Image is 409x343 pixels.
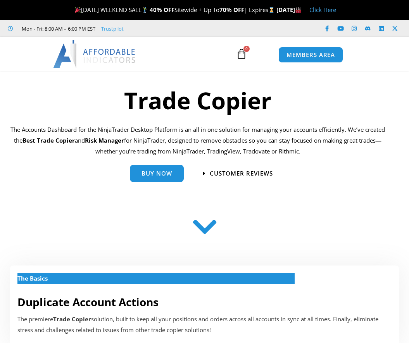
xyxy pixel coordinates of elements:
[75,7,81,13] img: 🎉
[17,295,159,309] a: Duplicate Account Actions
[150,6,174,14] strong: 40% OFF
[309,6,336,14] a: Click Here
[6,84,390,117] h1: Trade Copier
[53,40,136,68] img: LogoAI | Affordable Indicators – NinjaTrader
[295,7,301,13] img: 🏭
[269,7,274,13] img: ⌛
[6,124,390,157] p: The Accounts Dashboard for the NinjaTrader Desktop Platform is an all in one solution for managin...
[130,165,184,182] a: Buy Now
[85,136,124,144] strong: Risk Manager
[243,46,250,52] span: 0
[210,171,273,176] span: Customer Reviews
[73,6,276,14] span: [DATE] WEEKEND SALE Sitewide + Up To | Expires
[286,52,335,58] span: MEMBERS AREA
[101,24,124,33] a: Trustpilot
[142,171,172,176] span: Buy Now
[20,24,95,33] span: Mon - Fri: 8:00 AM – 6:00 PM EST
[276,6,302,14] strong: [DATE]
[203,171,273,176] a: Customer Reviews
[278,47,343,63] a: MEMBERS AREA
[224,43,259,65] a: 0
[17,274,48,282] strong: The Basics
[142,7,148,13] img: 🏌️‍♂️
[53,315,91,323] strong: Trade Copier
[17,314,392,336] p: The premiere solution, built to keep all your positions and orders across all accounts in sync at...
[219,6,244,14] strong: 70% OFF
[22,136,75,144] b: Best Trade Copier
